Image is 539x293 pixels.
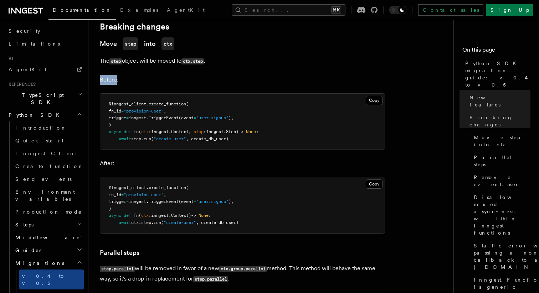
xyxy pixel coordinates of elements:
[154,220,161,225] span: run
[9,41,60,47] span: Limitations
[48,2,116,20] a: Documentation
[9,67,46,72] span: AgentKit
[116,2,163,19] a: Examples
[169,213,171,218] span: .
[194,115,196,120] span: =
[9,28,40,34] span: Security
[12,257,84,270] button: Migrations
[100,22,169,32] a: Breaking changes
[100,266,135,272] code: step.parallel
[109,101,146,106] span: @inngest_client
[194,199,196,204] span: =
[12,234,80,241] span: Middleware
[465,60,530,88] span: Python SDK migration guide: v0.4 to v0.5
[474,174,530,188] span: Remove event.user
[144,136,151,141] span: run
[6,82,36,87] span: References
[186,185,189,190] span: (
[171,213,191,218] span: Context)
[486,4,533,16] a: Sign Up
[161,220,164,225] span: (
[167,7,205,13] span: AgentKit
[164,109,166,114] span: ,
[171,129,189,134] span: Context
[146,185,149,190] span: .
[100,37,174,50] a: Movestepintoctx
[6,63,84,76] a: AgentKit
[462,46,530,57] h4: On this page
[139,220,141,225] span: .
[6,37,84,50] a: Limitations
[181,58,204,64] code: ctx.step
[109,213,121,218] span: async
[219,266,267,272] code: ctx.group.parallel
[469,94,530,108] span: New features
[194,129,204,134] span: step
[119,220,131,225] span: await
[149,101,186,106] span: create_function
[109,109,121,114] span: fn_id
[141,220,151,225] span: step
[151,220,154,225] span: .
[6,56,13,62] span: AI
[164,192,166,197] span: ,
[12,244,84,257] button: Guides
[149,199,179,204] span: TriggerEvent
[226,129,238,134] span: Step)
[161,37,174,50] code: ctx
[124,192,164,197] span: "provision-user"
[191,213,196,218] span: ->
[154,136,186,141] span: "create-user"
[12,147,84,160] a: Inngest Client
[100,158,385,168] p: After:
[126,115,129,120] span: =
[196,199,229,204] span: "user.signup"
[109,129,121,134] span: async
[121,192,124,197] span: =
[149,129,151,134] span: :
[12,121,84,134] a: Introduction
[109,58,122,64] code: step
[139,129,141,134] span: (
[124,129,131,134] span: def
[6,109,84,121] button: Python SDK
[232,4,345,16] button: Search...⌘K
[246,129,256,134] span: None
[471,191,530,239] a: Disallow mixed async-ness within Inngest functions
[469,114,530,128] span: Breaking changes
[196,220,238,225] span: , create_db_user)
[186,136,229,141] span: , create_db_user)
[109,115,126,120] span: trigger
[141,213,149,218] span: ctx
[151,129,169,134] span: inngest
[6,25,84,37] a: Security
[146,101,149,106] span: .
[193,276,228,282] code: step.parallel
[418,4,483,16] a: Contact sales
[389,6,406,14] button: Toggle dark mode
[6,91,77,106] span: TypeScript SDK
[141,129,149,134] span: ctx
[163,2,209,19] a: AgentKit
[124,109,164,114] span: "provision-user"
[471,239,530,273] a: Static error when passing a non-async callback to an async [DOMAIN_NAME]
[12,173,84,185] a: Send events
[100,248,139,258] a: Parallel steps
[366,96,383,105] button: Copy
[12,221,34,228] span: Steps
[366,179,383,189] button: Copy
[126,199,129,204] span: =
[189,129,191,134] span: ,
[471,171,530,191] a: Remove event.user
[238,129,243,134] span: ->
[12,185,84,205] a: Environment variables
[100,56,385,66] p: The object will be moved to .
[119,136,131,141] span: await
[179,199,194,204] span: (event
[474,154,530,168] span: Parallel steps
[151,136,154,141] span: (
[12,134,84,147] a: Quick start
[149,213,151,218] span: :
[12,260,64,267] span: Migrations
[15,189,75,202] span: Environment variables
